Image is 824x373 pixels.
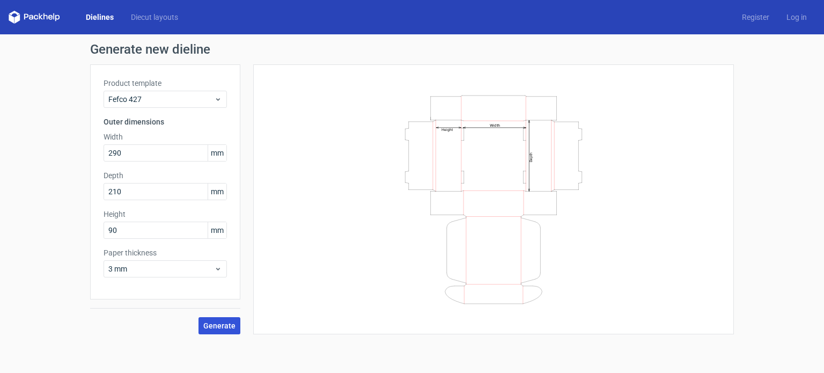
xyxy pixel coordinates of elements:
a: Diecut layouts [122,12,187,23]
label: Paper thickness [104,247,227,258]
span: mm [208,184,226,200]
text: Width [490,122,500,127]
label: Product template [104,78,227,89]
span: Generate [203,322,236,330]
a: Dielines [77,12,122,23]
span: mm [208,145,226,161]
label: Height [104,209,227,220]
button: Generate [198,317,240,334]
span: Fefco 427 [108,94,214,105]
h3: Outer dimensions [104,116,227,127]
span: mm [208,222,226,238]
a: Register [733,12,778,23]
label: Width [104,131,227,142]
label: Depth [104,170,227,181]
span: 3 mm [108,264,214,274]
a: Log in [778,12,815,23]
h1: Generate new dieline [90,43,734,56]
text: Depth [529,152,533,162]
text: Height [442,127,453,131]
